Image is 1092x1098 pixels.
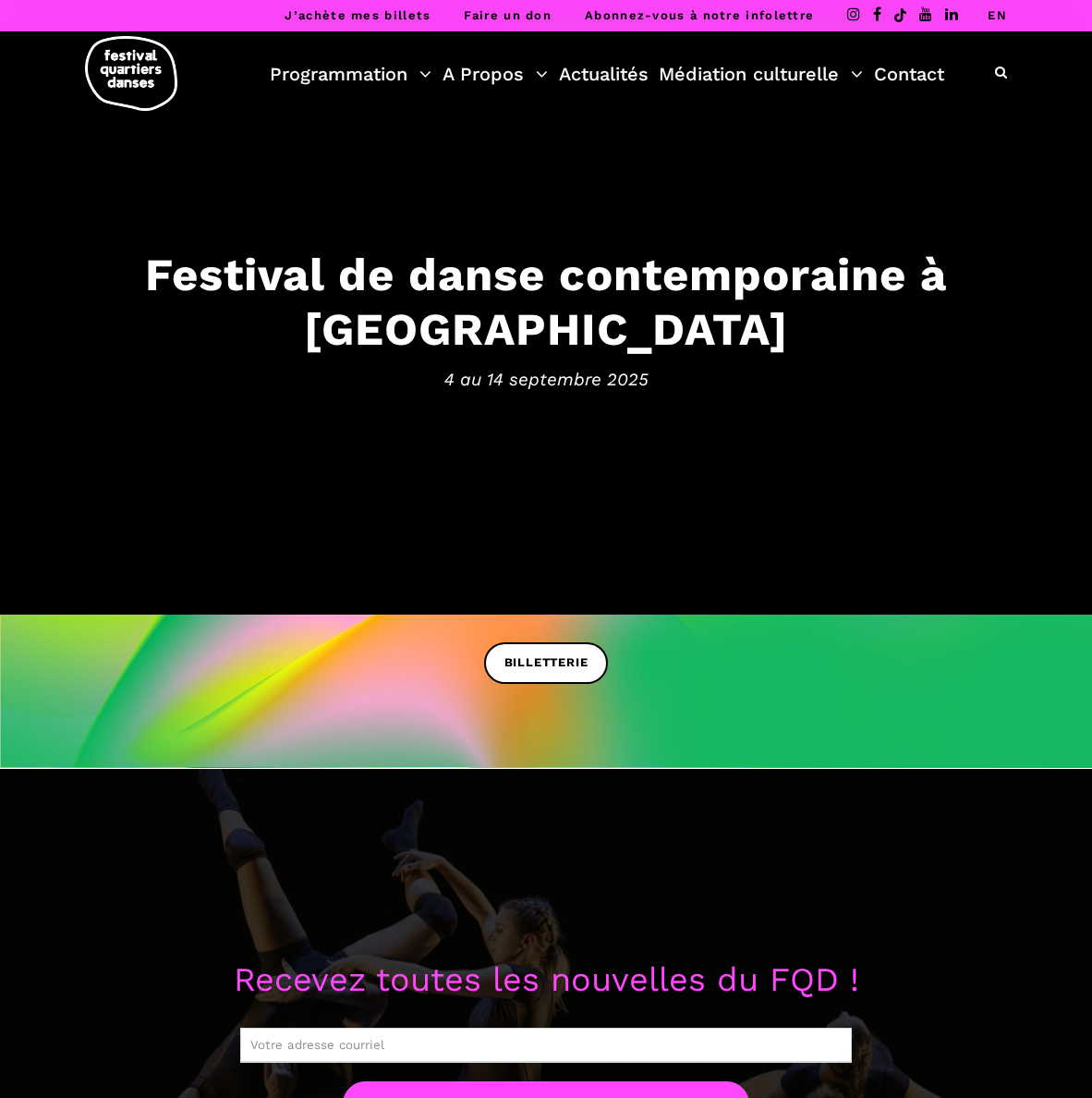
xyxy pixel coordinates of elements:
a: Contact [874,58,944,90]
span: 4 au 14 septembre 2025 [18,365,1074,393]
span: BILLETTERIE [504,653,588,673]
a: J’achète mes billets [285,8,431,22]
a: Programmation [270,58,431,90]
a: EN [988,8,1007,22]
a: Médiation culturelle [659,58,863,90]
img: logo-fqd-med [85,36,177,111]
input: Votre adresse courriel [240,1028,851,1063]
a: BILLETTERIE [484,642,609,684]
p: Recevez toutes les nouvelles du FQD ! [37,954,1055,1007]
a: A Propos [443,58,548,90]
a: Actualités [559,58,649,90]
a: Abonnez-vous à notre infolettre [585,8,814,22]
h3: Festival de danse contemporaine à [GEOGRAPHIC_DATA] [18,248,1074,357]
a: Faire un don [464,8,552,22]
